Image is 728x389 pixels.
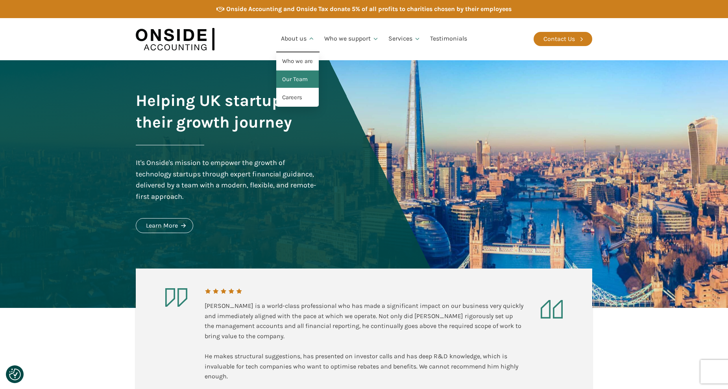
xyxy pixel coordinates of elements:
[543,34,575,44] div: Contact Us
[136,90,318,133] h1: Helping UK startups on their growth journey
[9,369,21,380] img: Revisit consent button
[226,4,512,14] div: Onside Accounting and Onside Tax donate 5% of all profits to charities chosen by their employees
[136,24,214,54] img: Onside Accounting
[276,89,319,107] a: Careers
[136,157,318,202] div: It's Onside's mission to empower the growth of technology startups through expert financial guida...
[146,220,178,231] div: Learn More
[534,32,592,46] a: Contact Us
[384,26,425,52] a: Services
[276,70,319,89] a: Our Team
[205,301,523,382] div: [PERSON_NAME] is a world-class professional who has made a significant impact on our business ver...
[9,369,21,380] button: Consent Preferences
[320,26,384,52] a: Who we support
[276,52,319,70] a: Who we are
[136,218,193,233] a: Learn More
[425,26,472,52] a: Testimonials
[276,26,320,52] a: About us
